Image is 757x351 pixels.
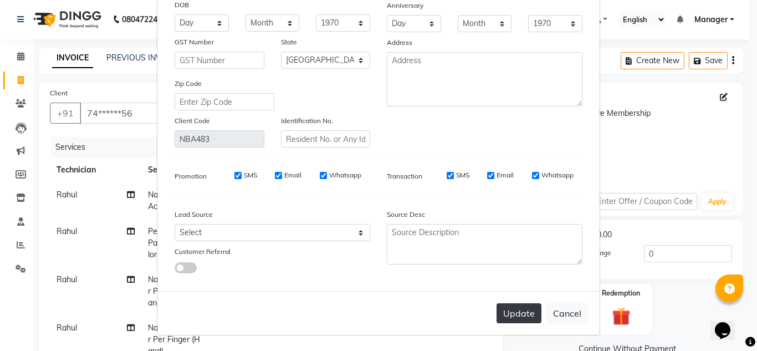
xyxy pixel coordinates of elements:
[387,1,423,11] label: Anniversary
[175,79,202,89] label: Zip Code
[284,170,301,180] label: Email
[387,210,425,220] label: Source Desc
[175,93,274,110] input: Enter Zip Code
[175,116,210,126] label: Client Code
[541,170,574,180] label: Whatsapp
[456,170,469,180] label: SMS
[175,37,214,47] label: GST Number
[710,307,746,340] iframe: chat widget
[175,247,231,257] label: Customer Referral
[175,210,213,220] label: Lead Source
[387,171,422,181] label: Transaction
[281,116,333,126] label: Identification No.
[497,303,541,323] button: Update
[497,170,514,180] label: Email
[175,171,207,181] label: Promotion
[244,170,257,180] label: SMS
[387,38,412,48] label: Address
[175,130,264,147] input: Client Code
[546,303,589,324] button: Cancel
[329,170,361,180] label: Whatsapp
[175,52,264,69] input: GST Number
[281,130,371,147] input: Resident No. or Any Id
[281,37,297,47] label: State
